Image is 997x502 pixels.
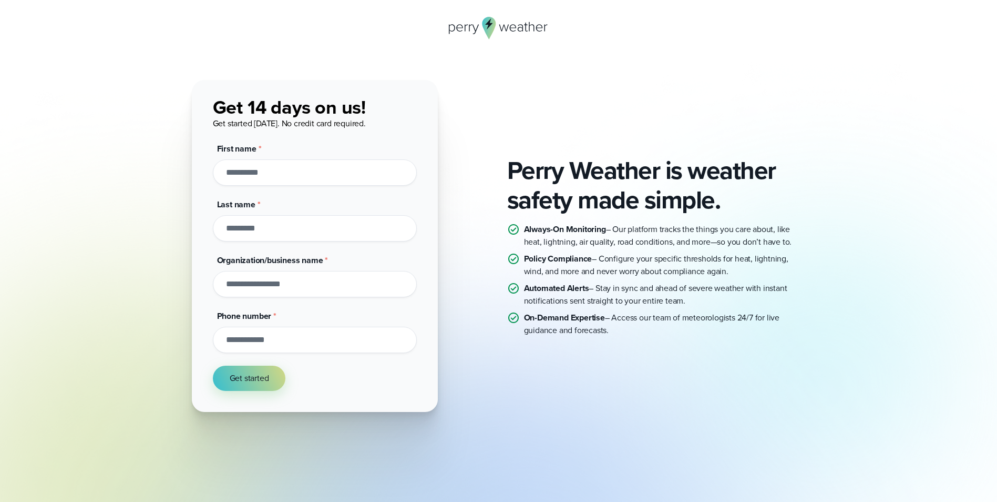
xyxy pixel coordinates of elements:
[524,223,806,248] p: – Our platform tracks the things you care about, like heat, lightning, air quality, road conditio...
[230,372,269,385] span: Get started
[524,282,806,307] p: – Stay in sync and ahead of severe weather with instant notifications sent straight to your entir...
[213,366,286,391] button: Get started
[217,310,272,322] span: Phone number
[524,253,806,278] p: – Configure your specific thresholds for heat, lightning, wind, and more and never worry about co...
[217,254,323,266] span: Organization/business name
[524,282,589,294] strong: Automated Alerts
[524,223,606,235] strong: Always-On Monitoring
[213,117,366,129] span: Get started [DATE]. No credit card required.
[217,198,255,210] span: Last name
[213,93,366,121] span: Get 14 days on us!
[217,143,256,155] span: First name
[524,312,806,337] p: – Access our team of meteorologists 24/7 for live guidance and forecasts.
[524,312,605,324] strong: On-Demand Expertise
[507,156,806,215] h2: Perry Weather is weather safety made simple.
[524,253,592,265] strong: Policy Compliance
